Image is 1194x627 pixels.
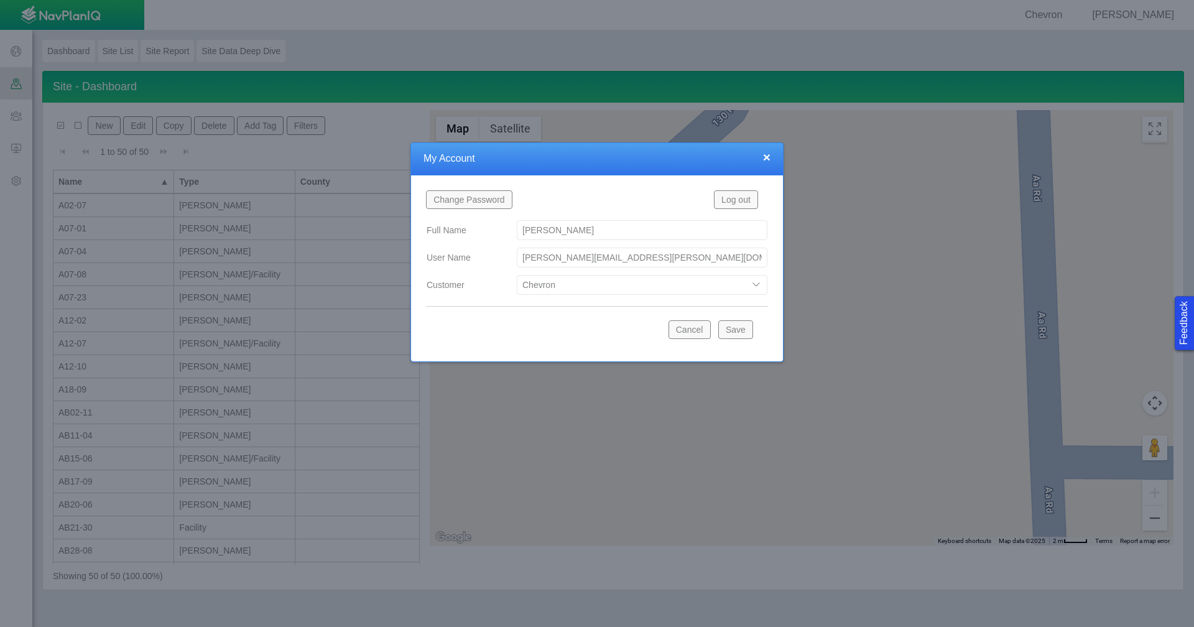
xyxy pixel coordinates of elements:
button: Change Password [426,190,512,209]
label: Full Name [417,219,507,241]
button: Log out [714,190,758,209]
button: Save [718,320,753,339]
button: close [763,151,771,164]
label: Customer [417,274,507,296]
h4: My Account [423,152,771,165]
label: User Name [417,246,507,269]
button: Cancel [669,320,711,339]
